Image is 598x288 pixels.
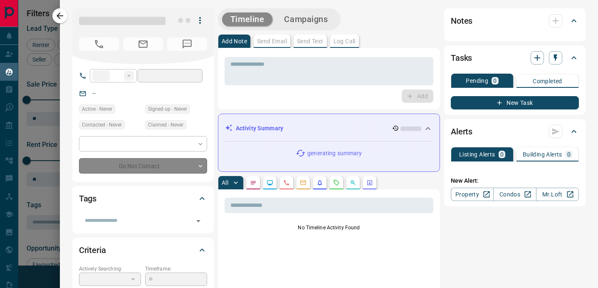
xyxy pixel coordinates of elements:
[79,243,106,257] h2: Criteria
[451,14,472,27] h2: Notes
[300,179,306,186] svg: Emails
[493,188,536,201] a: Condos
[307,149,362,158] p: generating summary
[466,78,488,84] p: Pending
[148,105,187,113] span: Signed up - Never
[82,105,112,113] span: Active - Never
[451,176,579,185] p: New Alert:
[536,188,579,201] a: Mr.Loft
[148,121,183,129] span: Claimed - Never
[225,121,433,136] div: Activity Summary
[222,12,273,26] button: Timeline
[366,179,373,186] svg: Agent Actions
[79,240,207,260] div: Criteria
[82,121,122,129] span: Contacted - Never
[79,37,119,51] span: No Number
[523,151,562,157] p: Building Alerts
[193,215,204,227] button: Open
[451,48,579,68] div: Tasks
[451,125,472,138] h2: Alerts
[267,179,273,186] svg: Lead Browsing Activity
[225,224,433,231] p: No Timeline Activity Found
[79,189,207,209] div: Tags
[92,90,96,97] a: --
[350,179,356,186] svg: Opportunities
[316,179,323,186] svg: Listing Alerts
[79,265,141,273] p: Actively Searching:
[123,37,163,51] span: No Email
[451,11,579,31] div: Notes
[451,188,494,201] a: Property
[451,122,579,142] div: Alerts
[145,265,207,273] p: Timeframe:
[276,12,336,26] button: Campaigns
[459,151,495,157] p: Listing Alerts
[79,158,207,174] div: Do Not Contact
[222,180,228,186] p: All
[283,179,290,186] svg: Calls
[500,151,504,157] p: 0
[451,51,472,65] h2: Tasks
[79,192,96,205] h2: Tags
[333,179,340,186] svg: Requests
[493,78,497,84] p: 0
[167,37,207,51] span: No Number
[236,124,283,133] p: Activity Summary
[250,179,257,186] svg: Notes
[451,96,579,109] button: New Task
[567,151,571,157] p: 0
[533,78,562,84] p: Completed
[222,38,247,44] p: Add Note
